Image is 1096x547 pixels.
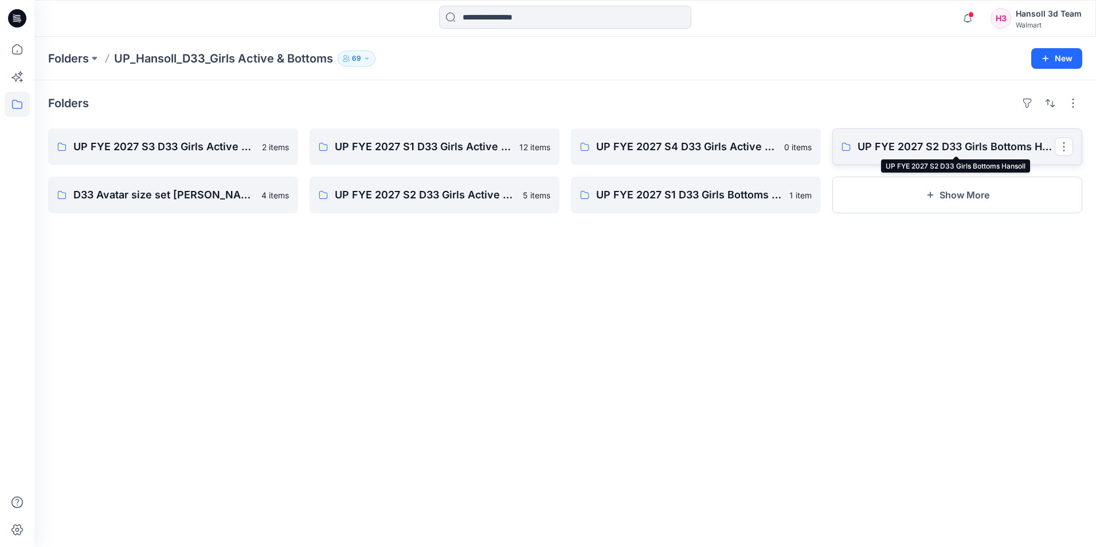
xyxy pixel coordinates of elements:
div: Walmart [1016,21,1082,29]
button: 69 [338,50,375,67]
div: Hansoll 3d Team [1016,7,1082,21]
p: 12 items [519,141,550,153]
p: 0 items [784,141,812,153]
div: H3 [991,8,1011,29]
p: UP FYE 2027 S2 D33 Girls Bottoms Hansoll [858,139,1055,155]
p: UP FYE 2027 S1 D33 Girls Bottoms Hansoll [596,187,782,203]
a: UP FYE 2027 S2 D33 Girls Active Hansoll5 items [310,177,559,213]
a: UP FYE 2027 S1 D33 Girls Active Hansoll12 items [310,128,559,165]
a: Folders [48,50,89,67]
p: 5 items [523,189,550,201]
button: New [1031,48,1082,69]
p: 69 [352,52,361,65]
a: UP FYE 2027 S3 D33 Girls Active Hansoll2 items [48,128,298,165]
p: 1 item [789,189,812,201]
p: 2 items [262,141,289,153]
p: UP FYE 2027 S3 D33 Girls Active Hansoll [73,139,255,155]
p: UP FYE 2027 S1 D33 Girls Active Hansoll [335,139,512,155]
p: D33 Avatar size set [PERSON_NAME] [73,187,255,203]
p: UP_Hansoll_D33_Girls Active & Bottoms [114,50,333,67]
a: UP FYE 2027 S1 D33 Girls Bottoms Hansoll1 item [571,177,821,213]
h4: Folders [48,96,89,110]
button: Show More [832,177,1082,213]
a: D33 Avatar size set [PERSON_NAME]4 items [48,177,298,213]
a: UP FYE 2027 S4 D33 Girls Active Hansoll0 items [571,128,821,165]
p: 4 items [261,189,289,201]
p: UP FYE 2027 S2 D33 Girls Active Hansoll [335,187,516,203]
p: UP FYE 2027 S4 D33 Girls Active Hansoll [596,139,777,155]
a: UP FYE 2027 S2 D33 Girls Bottoms Hansoll [832,128,1082,165]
